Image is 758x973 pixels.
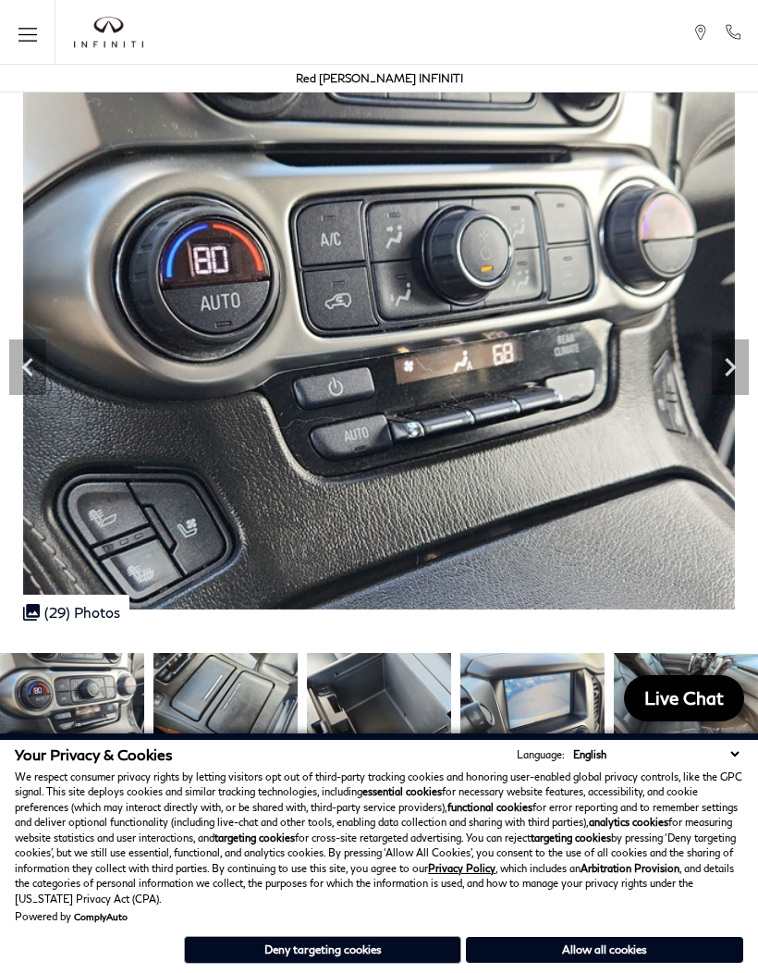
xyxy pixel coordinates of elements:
p: We respect consumer privacy rights by letting visitors opt out of third-party tracking cookies an... [15,770,743,907]
div: (29) Photos [14,595,129,630]
div: Language: [517,749,565,759]
a: infiniti [74,17,143,48]
strong: analytics cookies [589,816,668,828]
div: Previous [9,339,46,395]
select: Language Select [568,746,743,762]
strong: targeting cookies [531,831,611,844]
strong: essential cookies [362,785,442,797]
strong: targeting cookies [214,831,295,844]
img: Used 2018 Silver Ice Metallic Chevrolet Premier image 18 [153,653,298,761]
div: Powered by [15,911,128,922]
button: Allow all cookies [466,937,743,963]
strong: functional cookies [447,801,532,813]
span: Your Privacy & Cookies [15,745,173,763]
img: Used 2018 Silver Ice Metallic Chevrolet Premier image 21 [614,653,758,761]
img: Used 2018 Silver Ice Metallic Chevrolet Premier image 20 [460,653,605,761]
img: INFINITI [74,17,143,48]
strong: Arbitration Provision [581,862,679,874]
img: Used 2018 Silver Ice Metallic Chevrolet Premier image 19 [307,653,451,761]
button: Deny targeting cookies [184,936,461,964]
a: Red [PERSON_NAME] INFINITI [296,71,463,85]
a: ComplyAuto [74,911,128,922]
div: Next [712,339,749,395]
a: Privacy Policy [428,862,495,874]
a: Live Chat [624,675,744,721]
span: Live Chat [635,686,733,709]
